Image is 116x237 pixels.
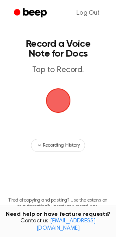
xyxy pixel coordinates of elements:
[15,65,101,75] p: Tap to Record.
[68,3,108,23] a: Log Out
[5,218,111,232] span: Contact us
[15,39,101,59] h1: Record a Voice Note for Docs
[31,139,85,152] button: Recording History
[43,142,79,149] span: Recording History
[8,5,54,21] a: Beep
[46,88,70,113] img: Beep Logo
[37,218,96,231] a: [EMAIL_ADDRESS][DOMAIN_NAME]
[7,197,109,210] p: Tired of copying and pasting? Use the extension to automatically insert your recordings.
